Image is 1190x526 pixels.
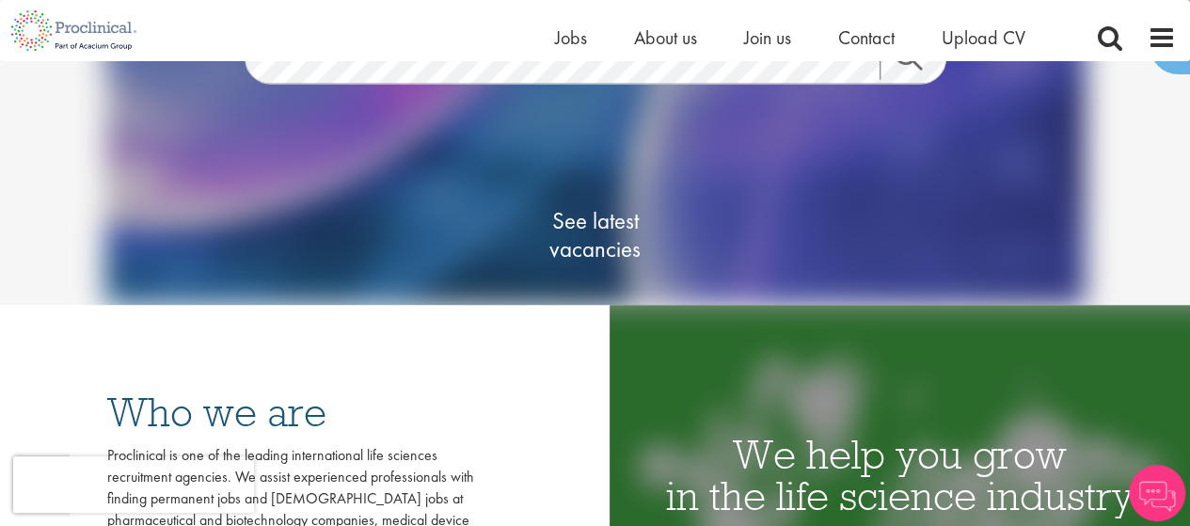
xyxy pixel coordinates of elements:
[880,42,960,80] a: Job search submit button
[501,132,690,339] a: See latestvacancies
[501,207,690,263] span: See latest vacancies
[744,25,791,50] a: Join us
[942,25,1025,50] a: Upload CV
[107,391,474,433] h3: Who we are
[13,456,254,513] iframe: reCAPTCHA
[555,25,587,50] a: Jobs
[838,25,895,50] a: Contact
[634,25,697,50] a: About us
[1129,465,1185,521] img: Chatbot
